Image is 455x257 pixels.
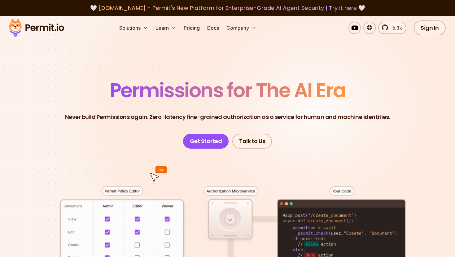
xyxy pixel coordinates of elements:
[181,22,202,34] a: Pricing
[232,134,272,149] a: Talk to Us
[110,76,346,104] span: Permissions for The AI Era
[389,24,402,32] span: 5.3k
[98,4,357,12] span: [DOMAIN_NAME] - Permit's New Platform for Enterprise-Grade AI Agent Security |
[65,113,390,121] p: Never build Permissions again. Zero-latency fine-grained authorization as a service for human and...
[183,134,229,149] a: Get Started
[153,22,179,34] button: Learn
[414,20,446,35] a: Sign In
[117,22,151,34] button: Solutions
[205,22,221,34] a: Docs
[15,4,440,12] div: 🤍 🤍
[329,4,357,12] a: Try it here
[6,17,67,38] img: Permit logo
[224,22,259,34] button: Company
[378,22,406,34] a: 5.3k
